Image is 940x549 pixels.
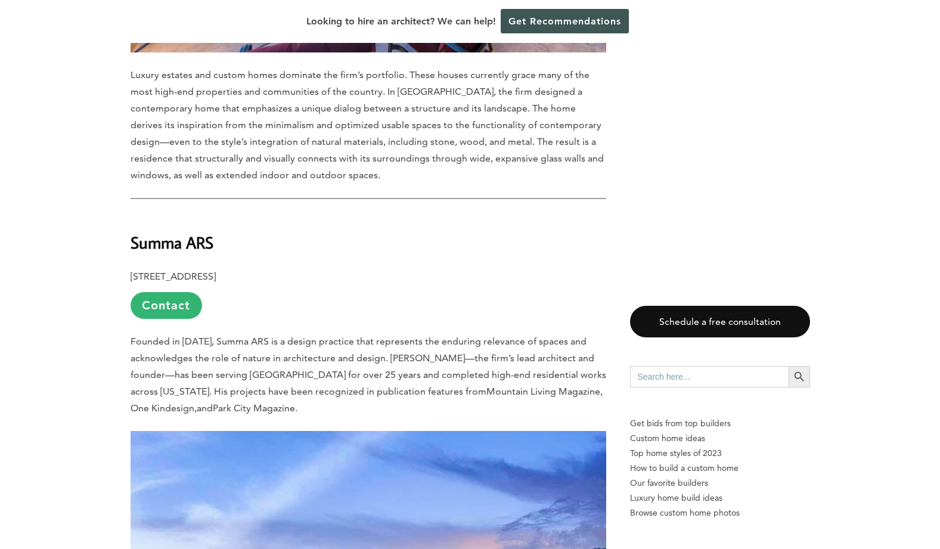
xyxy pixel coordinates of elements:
span: Mountain Living Magazine, One Kindesign, [131,386,603,414]
a: Get Recommendations [501,9,629,33]
iframe: Drift Widget Chat Controller [880,489,926,535]
a: Top home styles of 2023 [630,446,810,461]
span: Park City Magazine. [213,402,297,414]
a: How to build a custom home [630,461,810,476]
p: Get bids from top builders [630,416,810,431]
input: Search here... [630,366,789,387]
span: and [197,402,213,414]
svg: Search [793,370,806,383]
a: Schedule a free consultation [630,306,810,337]
b: Summa ARS [131,232,213,253]
a: Our favorite builders [630,476,810,491]
span: Luxury estates and custom homes dominate the firm’s portfolio. These houses currently grace many ... [131,69,604,181]
a: Contact [131,292,202,319]
a: Custom home ideas [630,431,810,446]
a: Luxury home build ideas [630,491,810,505]
a: Browse custom home photos [630,505,810,520]
b: [STREET_ADDRESS] [131,271,216,282]
span: Founded in [DATE], Summa ARS is a design practice that represents the enduring relevance of space... [131,336,606,397]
